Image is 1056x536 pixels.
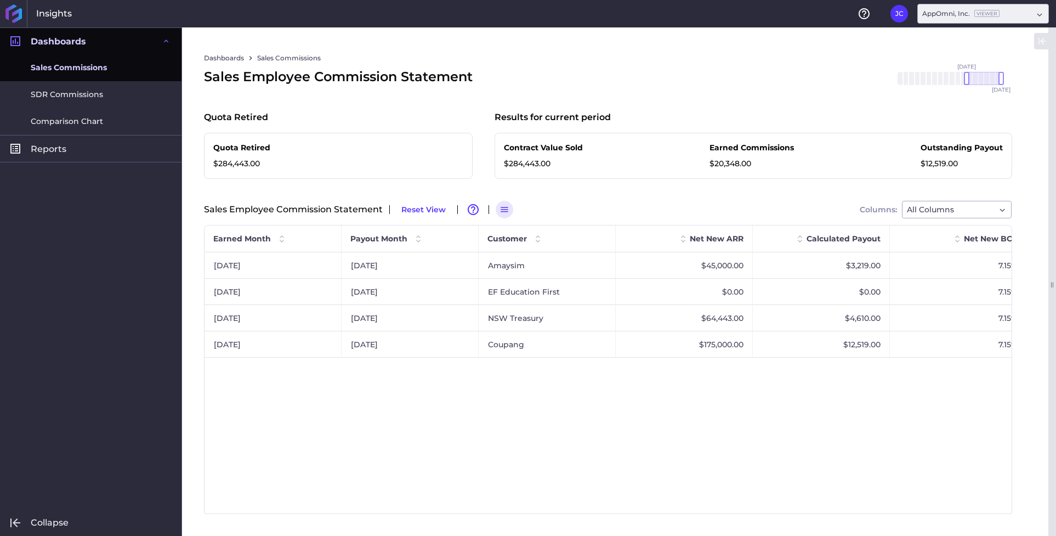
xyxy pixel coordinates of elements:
[921,142,1003,154] p: Outstanding Payout
[257,53,321,63] a: Sales Commissions
[342,305,479,331] div: [DATE]
[616,279,753,304] div: $0.00
[992,87,1010,93] span: [DATE]
[204,53,244,63] a: Dashboards
[807,234,881,244] span: Calculated Payout
[31,62,107,74] span: Sales Commissions
[31,143,66,155] span: Reports
[479,279,616,304] div: EF Education First
[205,252,342,278] div: [DATE]
[855,5,873,22] button: Help
[753,252,890,278] div: $3,219.00
[709,158,794,170] p: $20,348.00
[957,64,976,70] span: [DATE]
[213,158,285,170] p: $284,443.00
[890,279,1027,304] div: 7.15%
[922,9,1000,19] div: AppOmni, Inc.
[504,142,583,154] p: Contract Value Sold
[907,203,954,216] span: All Columns
[921,158,1003,170] p: $12,519.00
[213,234,271,244] span: Earned Month
[31,517,69,528] span: Collapse
[890,252,1027,278] div: 7.15%
[616,305,753,331] div: $64,443.00
[205,331,342,357] div: [DATE]
[479,331,616,357] div: Coupang
[479,305,616,331] div: NSW Treasury
[396,201,451,218] button: Reset View
[753,331,890,357] div: $12,519.00
[709,142,794,154] p: Earned Commissions
[205,279,342,304] div: [DATE]
[495,111,611,124] p: Results for current period
[487,234,527,244] span: Customer
[616,252,753,278] div: $45,000.00
[350,234,407,244] span: Payout Month
[31,89,103,100] span: SDR Commissions
[974,10,1000,17] ins: Viewer
[342,279,479,304] div: [DATE]
[890,5,908,22] button: User Menu
[31,116,103,127] span: Comparison Chart
[204,67,473,87] div: Sales Employee Commission Statement
[504,158,583,170] p: $284,443.00
[860,206,897,213] span: Columns:
[205,305,342,331] div: [DATE]
[890,305,1027,331] div: 7.15%
[204,111,268,124] p: Quota Retired
[479,252,616,278] div: Amaysim
[690,234,743,244] span: Net New ARR
[753,305,890,331] div: $4,610.00
[917,4,1049,24] div: Dropdown select
[342,331,479,357] div: [DATE]
[616,331,753,357] div: $175,000.00
[964,234,1018,244] span: Net New BCR
[902,201,1012,218] div: Dropdown select
[204,201,1012,218] div: Sales Employee Commission Statement
[31,36,86,47] span: Dashboards
[890,331,1027,357] div: 7.15%
[213,142,285,154] p: Quota Retired
[342,252,479,278] div: [DATE]
[753,279,890,304] div: $0.00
